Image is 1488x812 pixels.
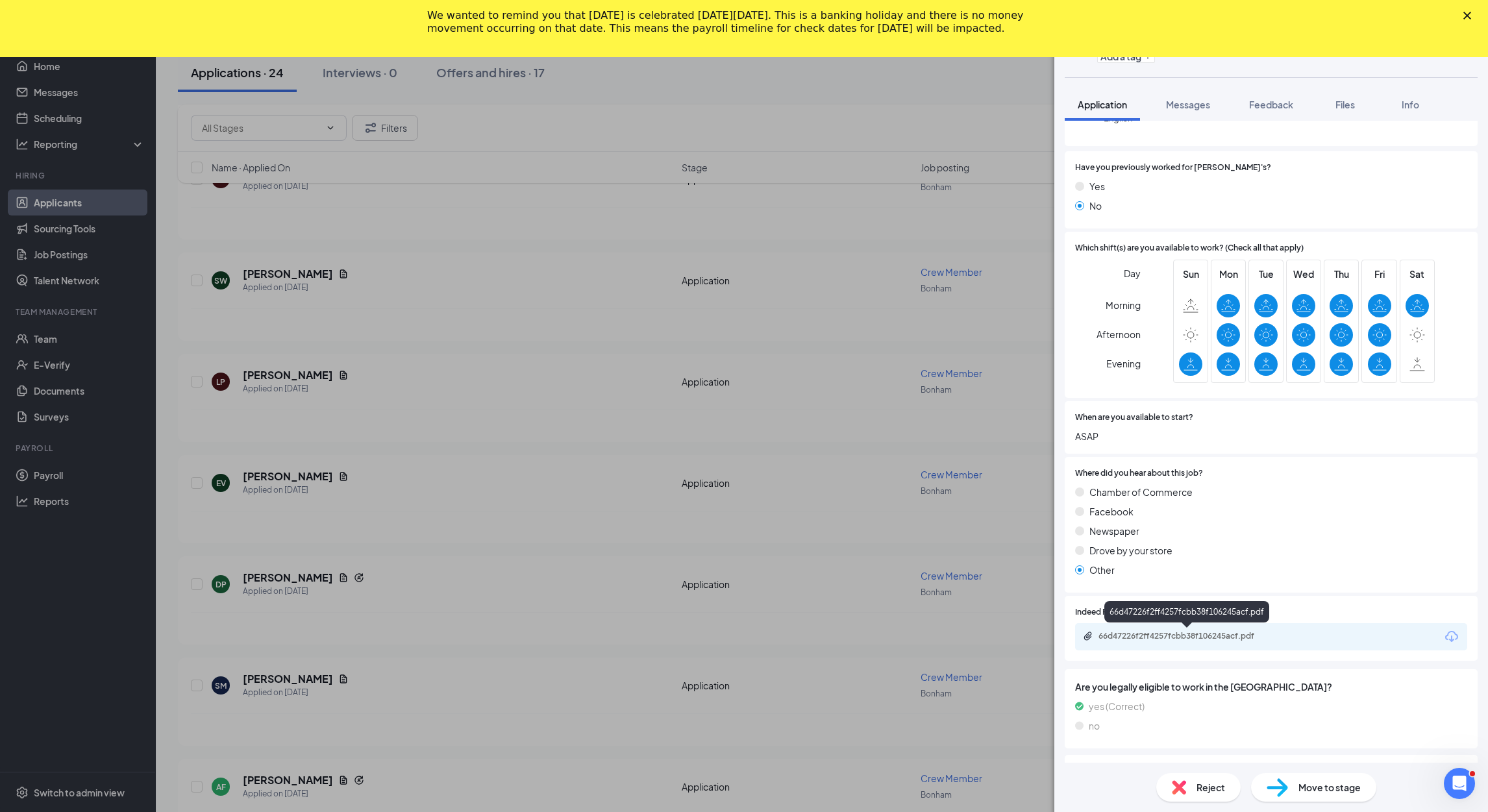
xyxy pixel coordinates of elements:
[1089,485,1193,499] span: Chamber of Commerce
[1089,543,1172,558] span: Drove by your store
[1292,267,1315,281] span: Wed
[1075,680,1467,694] span: Are you legally eligible to work in the [GEOGRAPHIC_DATA]?
[1089,199,1102,213] span: No
[1075,606,1132,619] span: Indeed Resume
[1444,629,1459,645] svg: Download
[1075,429,1467,443] span: ASAP
[1249,99,1293,110] span: Feedback
[1335,99,1355,110] span: Files
[1089,504,1134,519] span: Facebook
[1104,601,1269,622] div: 66d47226f2ff4257fcbb38f106245acf.pdf
[427,9,1040,35] div: We wanted to remind you that [DATE] is celebrated [DATE][DATE]. This is a banking holiday and the...
[1075,242,1304,254] span: Which shift(s) are you available to work? (Check all that apply)
[1217,267,1240,281] span: Mon
[1106,293,1141,317] span: Morning
[1089,719,1100,733] span: no
[1298,780,1361,794] span: Move to stage
[1097,323,1141,346] span: Afternoon
[1106,352,1141,375] span: Evening
[1098,631,1280,641] div: 66d47226f2ff4257fcbb38f106245acf.pdf
[1075,162,1271,174] span: Have you previously worked for [PERSON_NAME]'s?
[1075,412,1193,424] span: When are you available to start?
[1463,12,1476,19] div: Close
[1197,780,1225,794] span: Reject
[1444,768,1475,799] iframe: Intercom live chat
[1083,631,1293,643] a: Paperclip66d47226f2ff4257fcbb38f106245acf.pdf
[1368,267,1391,281] span: Fri
[1406,267,1429,281] span: Sat
[1078,99,1127,110] span: Application
[1179,267,1202,281] span: Sun
[1402,99,1419,110] span: Info
[1089,563,1115,577] span: Other
[1083,631,1093,641] svg: Paperclip
[1330,267,1353,281] span: Thu
[1089,524,1139,538] span: Newspaper
[1166,99,1210,110] span: Messages
[1075,467,1203,480] span: Where did you hear about this job?
[1124,266,1141,280] span: Day
[1089,699,1145,713] span: yes (Correct)
[1254,267,1278,281] span: Tue
[1089,179,1105,193] span: Yes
